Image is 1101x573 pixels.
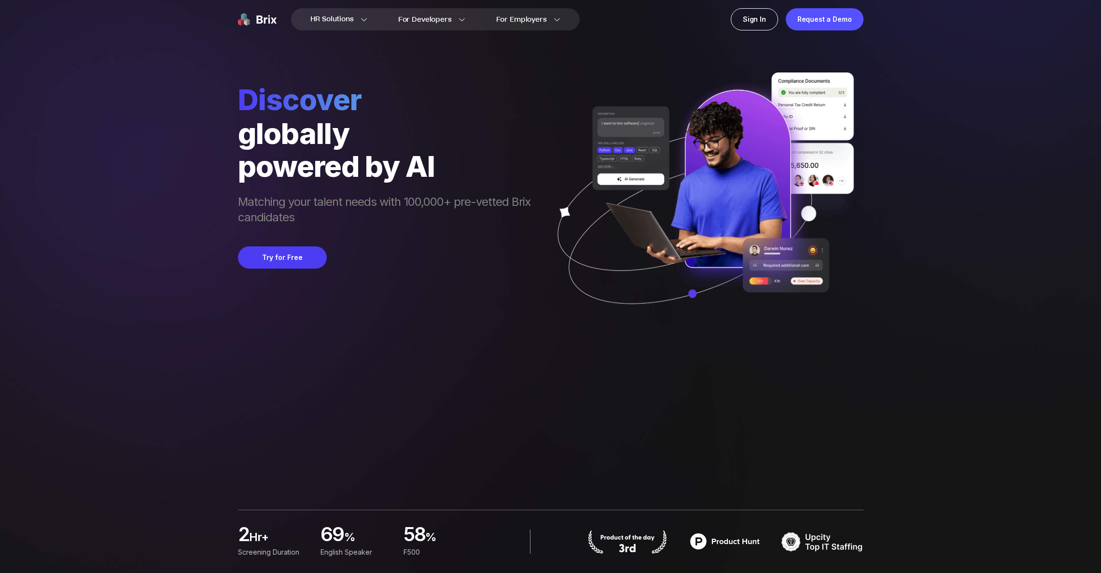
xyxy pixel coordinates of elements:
span: For Employers [496,14,547,25]
div: English Speaker [321,547,391,558]
a: Request a Demo [786,8,864,30]
span: hr+ [249,530,309,549]
div: F500 [403,547,474,558]
img: product hunt badge [586,530,669,554]
img: TOP IT STAFFING [781,530,864,554]
span: 58 [403,526,425,545]
img: ai generate [540,72,864,332]
div: Screening duration [238,547,309,558]
div: globally [238,117,540,150]
span: For Developers [398,14,452,25]
a: Sign In [731,8,778,30]
span: 2 [238,526,249,545]
button: Try for Free [238,246,327,269]
span: HR Solutions [310,12,354,27]
span: % [344,530,392,549]
span: % [425,530,474,549]
div: powered by AI [238,150,540,183]
span: Matching your talent needs with 100,000+ pre-vetted Brix candidates [238,194,540,227]
span: 69 [321,526,344,545]
span: Discover [238,82,540,117]
img: product hunt badge [684,530,766,554]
